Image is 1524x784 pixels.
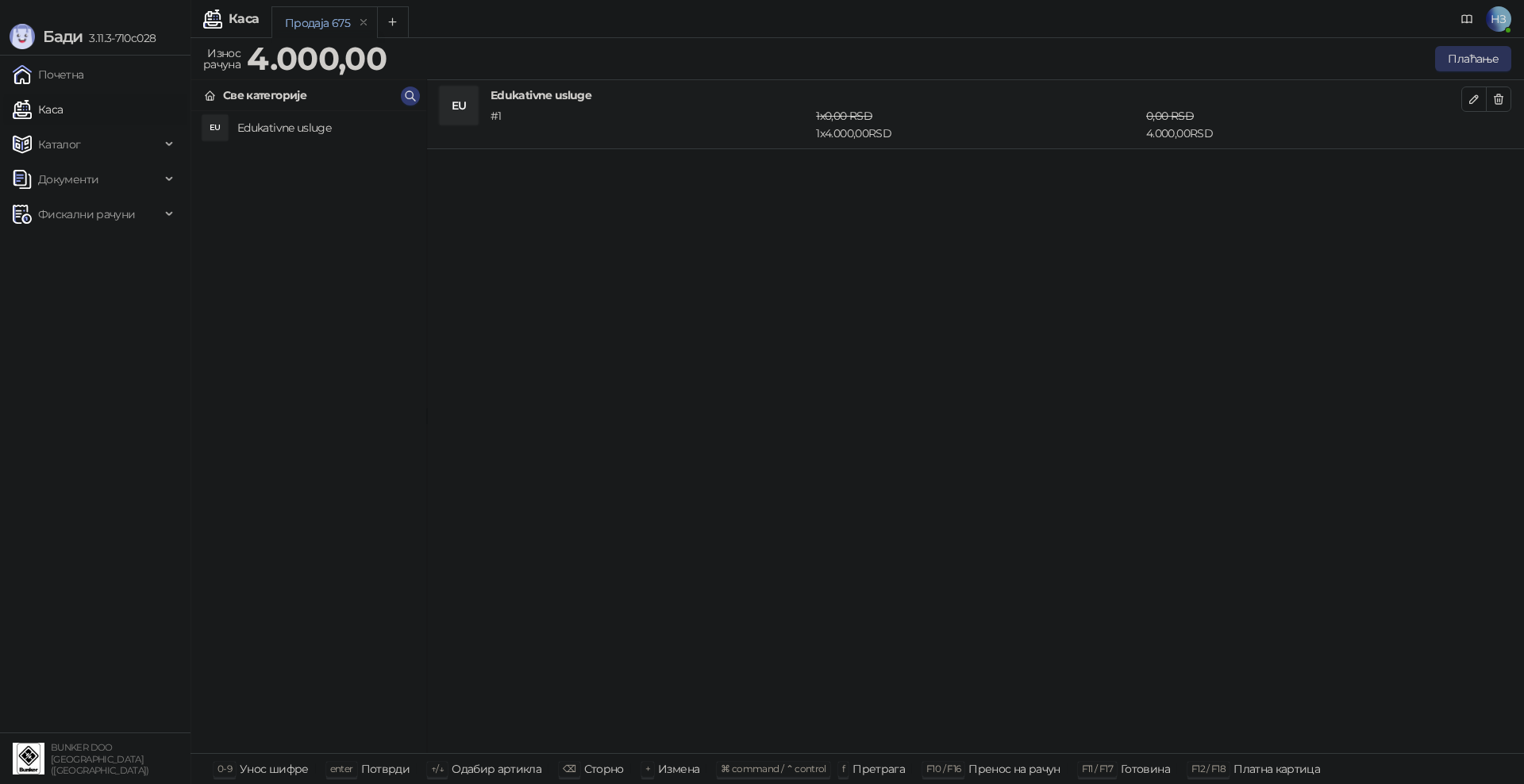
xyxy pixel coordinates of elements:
span: 0-9 [217,763,232,774]
span: ⌘ command / ⌃ control [721,763,826,774]
span: 0,00 RSD [1146,109,1194,123]
span: Документи [38,163,98,195]
span: F12 / F18 [1191,763,1226,774]
div: Све категорије [223,86,306,104]
a: Каса [13,94,63,125]
small: BUNKER DOO [GEOGRAPHIC_DATA] ([GEOGRAPHIC_DATA]) [51,742,149,776]
span: enter [330,763,353,774]
div: 4.000,00 RSD [1143,107,1464,142]
button: Плаћање [1435,46,1511,71]
div: 1 x 4.000,00 RSD [813,107,1143,142]
div: Одабир артикла [452,759,541,779]
span: F10 / F16 [926,763,960,774]
span: 1 x 0,00 RSD [816,109,872,123]
span: F11 / F17 [1082,763,1113,774]
span: Бади [43,27,83,46]
div: Унос шифре [240,759,309,779]
a: Почетна [13,59,84,90]
span: ↑/↓ [431,763,444,774]
span: 3.11.3-710c028 [83,31,156,45]
div: Претрага [852,759,905,779]
div: EU [202,115,228,140]
span: НЗ [1486,6,1511,32]
div: Износ рачуна [200,43,244,75]
div: Продаја 675 [285,14,350,32]
button: remove [353,16,374,29]
div: EU [440,86,478,125]
span: f [842,763,845,774]
div: grid [191,111,426,753]
span: ⌫ [563,763,575,774]
strong: 4.000,00 [247,39,387,78]
button: Add tab [377,6,409,38]
div: Каса [229,13,259,25]
a: Документација [1454,6,1480,32]
div: Потврди [361,759,410,779]
div: # 1 [487,107,813,142]
img: 64x64-companyLogo-d200c298-da26-4023-afd4-f376f589afb5.jpeg [13,743,44,774]
div: Готовина [1121,759,1170,779]
span: + [645,763,650,774]
div: Платна картица [1233,759,1320,779]
h4: Edukativne usluge [237,115,414,140]
div: Сторно [584,759,624,779]
div: Измена [658,759,699,779]
img: Logo [10,24,35,49]
h4: Edukativne usluge [491,86,1461,104]
span: Каталог [38,129,81,160]
div: Пренос на рачун [968,759,1060,779]
span: Фискални рачуни [38,198,135,230]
